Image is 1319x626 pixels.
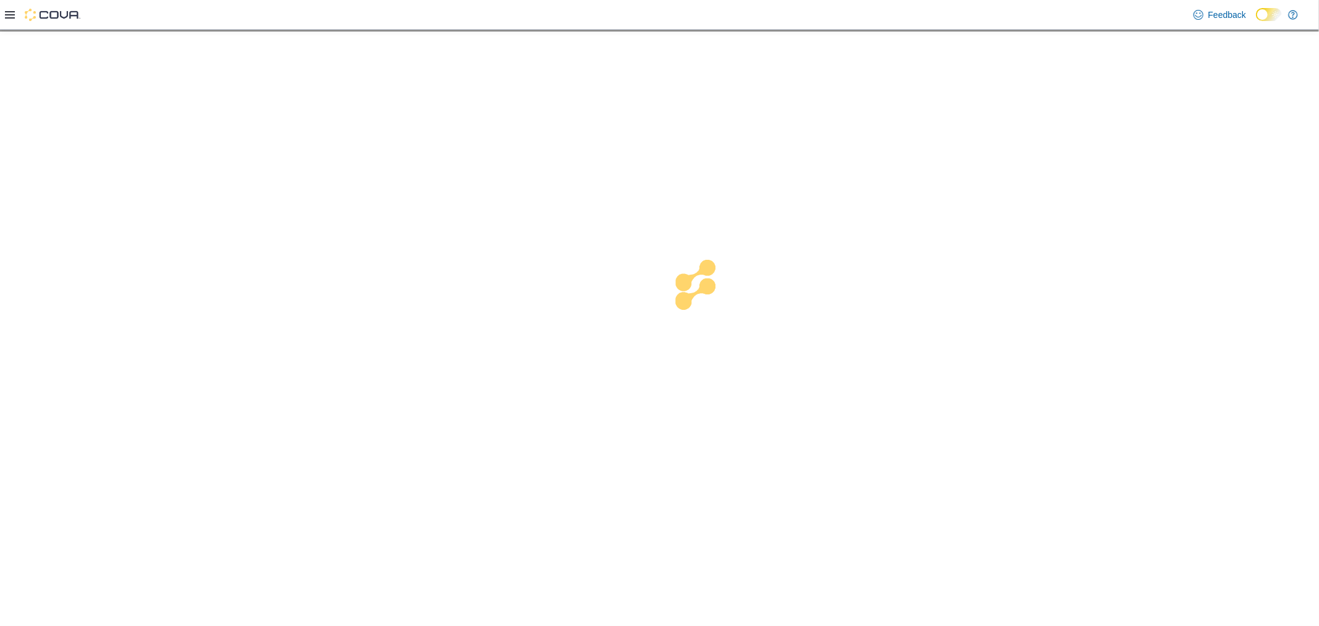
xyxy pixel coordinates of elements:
span: Feedback [1208,9,1246,21]
img: cova-loader [660,251,753,343]
img: Cova [25,9,80,21]
input: Dark Mode [1256,8,1282,21]
a: Feedback [1189,2,1251,27]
